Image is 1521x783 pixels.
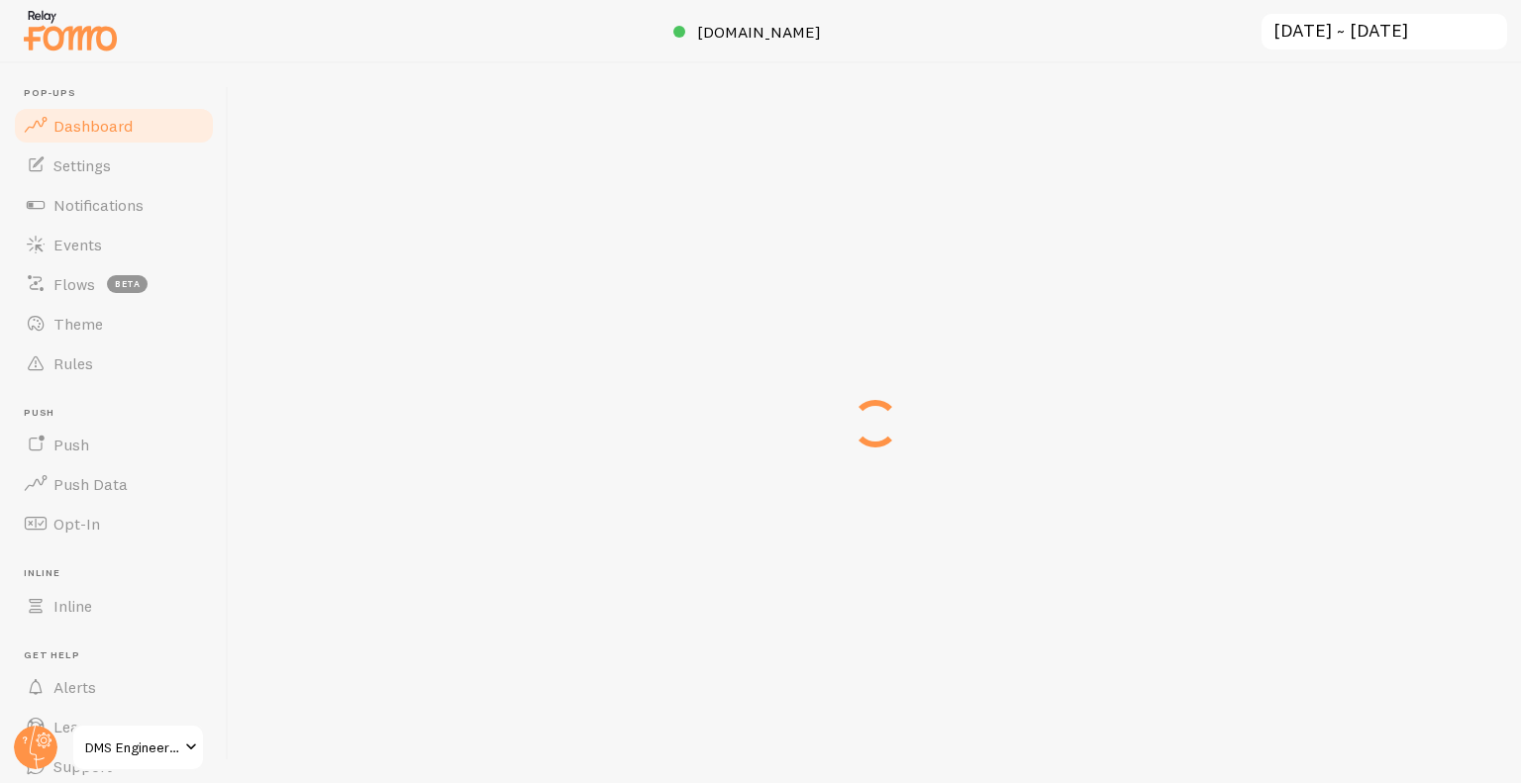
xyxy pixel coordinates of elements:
span: DMS Engineering [85,735,179,759]
a: Inline [12,586,216,626]
span: Push Data [53,474,128,494]
span: beta [107,275,148,293]
span: Pop-ups [24,87,216,100]
span: Events [53,235,102,254]
span: Theme [53,314,103,334]
a: Push [12,425,216,464]
span: Push [53,435,89,454]
span: Inline [53,596,92,616]
a: Alerts [12,667,216,707]
span: Opt-In [53,514,100,534]
span: Notifications [53,195,144,215]
a: Notifications [12,185,216,225]
a: Flows beta [12,264,216,304]
span: Dashboard [53,116,133,136]
a: Learn [12,707,216,746]
span: Alerts [53,677,96,697]
a: Push Data [12,464,216,504]
span: Get Help [24,649,216,662]
span: Rules [53,353,93,373]
span: Push [24,407,216,420]
a: Dashboard [12,106,216,146]
img: fomo-relay-logo-orange.svg [21,5,120,55]
a: Events [12,225,216,264]
span: Settings [53,155,111,175]
a: DMS Engineering [71,724,205,771]
span: Inline [24,567,216,580]
a: Rules [12,343,216,383]
span: Flows [53,274,95,294]
a: Opt-In [12,504,216,543]
a: Settings [12,146,216,185]
a: Theme [12,304,216,343]
span: Learn [53,717,94,736]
